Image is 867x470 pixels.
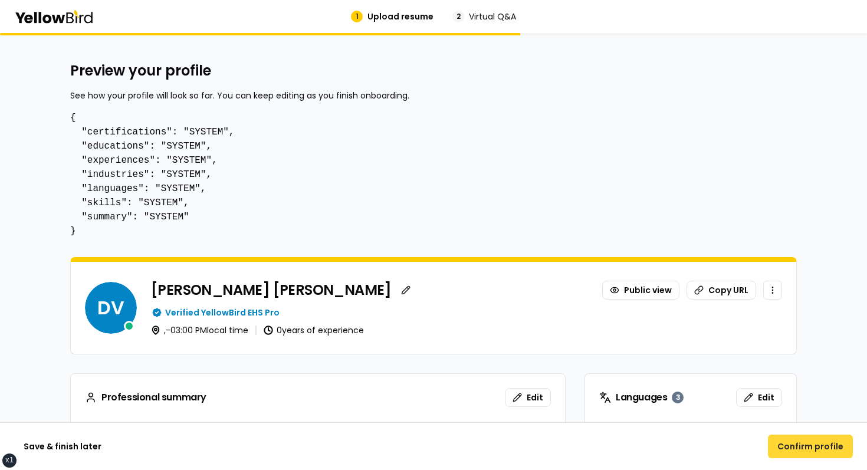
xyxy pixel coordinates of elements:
[367,11,433,22] span: Upload resume
[277,326,364,334] p: 0 years of experience
[85,282,137,334] span: DV
[736,388,782,407] button: Edit
[70,90,797,101] p: See how your profile will look so far. You can keep editing as you finish onboarding.
[768,435,853,458] button: Confirm profile
[599,392,684,403] h3: Languages
[602,281,679,300] a: Public view
[70,111,797,238] pre: { "certifications": "SYSTEM", "educations": "SYSTEM", "experiences": "SYSTEM", "industries": "SYS...
[70,61,797,80] h2: Preview your profile
[758,392,774,403] span: Edit
[687,281,756,300] button: Copy URL
[151,283,392,297] h3: [PERSON_NAME] [PERSON_NAME]
[452,11,464,22] div: 2
[351,11,363,22] div: 1
[14,435,111,458] button: Save & finish later
[599,421,782,433] h3: Languages
[469,11,516,22] span: Virtual Q&A
[505,388,551,407] button: Edit
[85,392,206,403] h3: Professional summary
[165,307,280,318] p: Verified YellowBird EHS Pro
[672,392,684,403] div: 3
[164,326,248,334] p: , - 03:00 PM local time
[527,392,543,403] span: Edit
[5,456,14,465] div: xl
